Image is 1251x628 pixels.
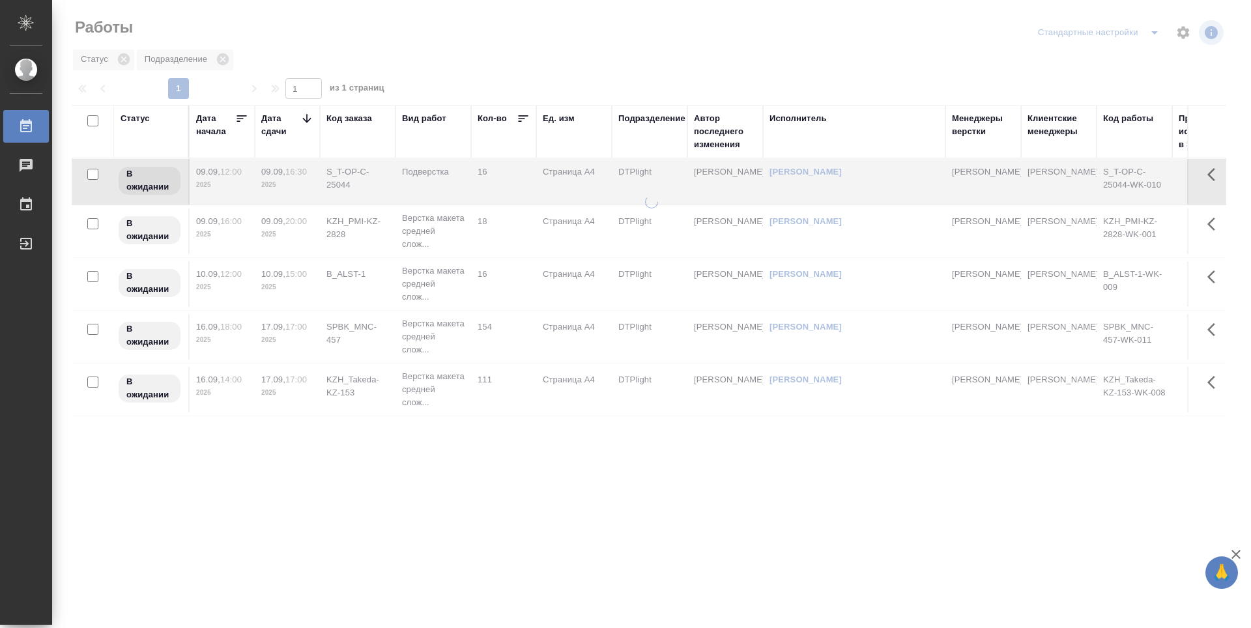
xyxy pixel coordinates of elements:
button: Здесь прячутся важные кнопки [1200,208,1231,240]
button: Здесь прячутся важные кнопки [1200,367,1231,398]
p: В ожидании [126,217,173,243]
div: Исполнитель назначен, приступать к работе пока рано [117,321,182,351]
p: В ожидании [126,167,173,193]
div: Исполнитель назначен, приступать к работе пока рано [117,268,182,298]
div: Кол-во [478,112,507,125]
div: Исполнитель назначен, приступать к работе пока рано [117,165,182,196]
div: Автор последнего изменения [694,112,756,151]
div: Подразделение [618,112,685,125]
div: Код заказа [326,112,372,125]
div: Вид работ [402,112,446,125]
div: Код работы [1103,112,1153,125]
p: В ожидании [126,322,173,349]
button: Здесь прячутся важные кнопки [1200,314,1231,345]
div: Ед. изм [543,112,575,125]
div: Дата начала [196,112,235,138]
p: В ожидании [126,270,173,296]
button: Здесь прячутся важные кнопки [1200,159,1231,190]
div: Исполнитель назначен, приступать к работе пока рано [117,215,182,246]
div: Исполнитель [769,112,827,125]
div: Менеджеры верстки [952,112,1014,138]
div: Статус [121,112,150,125]
button: Здесь прячутся важные кнопки [1200,261,1231,293]
div: Клиентские менеджеры [1028,112,1090,138]
p: В ожидании [126,375,173,401]
div: Дата сдачи [261,112,300,138]
div: Прогресс исполнителя в SC [1179,112,1237,151]
span: 🙏 [1211,559,1233,586]
button: 🙏 [1205,556,1238,589]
